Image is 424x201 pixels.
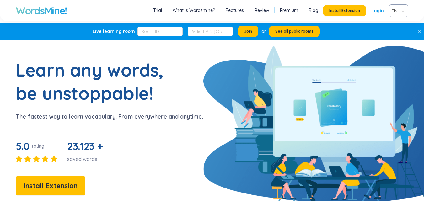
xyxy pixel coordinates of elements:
[280,7,298,13] a: Premium
[16,140,30,152] span: 5.0
[261,28,266,35] div: or
[392,6,403,15] span: VIE
[255,7,269,13] a: Review
[24,180,78,191] span: Install Extension
[244,29,252,34] span: Join
[329,8,360,13] span: Install Extension
[275,29,314,34] span: See all public rooms
[226,7,244,13] a: Features
[67,140,103,152] span: 23.123 +
[67,156,105,162] div: saved words
[238,26,258,37] button: Join
[269,26,320,37] button: See all public rooms
[16,112,203,121] p: The fastest way to learn vocabulary. From everywhere and anytime.
[188,27,233,36] input: 6-digit PIN (Optional)
[16,4,67,17] a: WordsMine!
[153,7,162,13] a: Trial
[16,176,85,195] button: Install Extension
[309,7,318,13] a: Blog
[323,5,366,16] button: Install Extension
[371,5,384,16] a: Login
[93,28,135,34] div: Live learning room
[173,7,215,13] a: What is Wordsmine?
[16,58,173,105] h1: Learn any words, be unstoppable!
[137,27,183,36] input: Room ID
[32,143,44,149] div: rating
[16,183,85,189] a: Install Extension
